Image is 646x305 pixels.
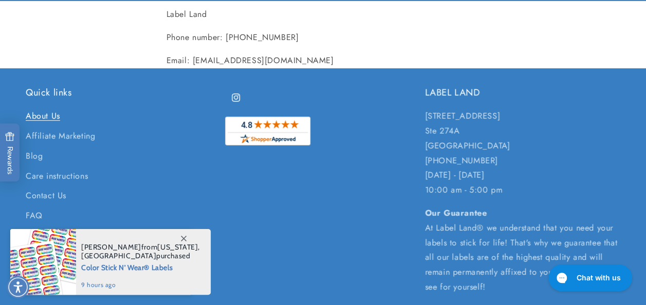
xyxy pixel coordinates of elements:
[81,280,200,290] span: 9 hours ago
[5,132,15,175] span: Rewards
[26,166,88,186] a: Care instructions
[26,126,95,146] a: Affiliate Marketing
[543,261,636,295] iframe: Gorgias live chat messenger
[425,206,620,295] p: At Label Land® we understand that you need your labels to stick for life! That's why we guarantee...
[8,223,130,254] iframe: Sign Up via Text for Offers
[81,251,156,260] span: [GEOGRAPHIC_DATA]
[7,276,29,298] div: Accessibility Menu
[167,53,480,68] p: Email: [EMAIL_ADDRESS][DOMAIN_NAME]
[167,7,480,22] p: Label Land
[26,87,221,99] h2: Quick links
[26,206,43,226] a: FAQ
[425,109,620,198] p: [STREET_ADDRESS] Ste 274A [GEOGRAPHIC_DATA] [PHONE_NUMBER] [DATE] - [DATE] 10:00 am - 5:00 pm
[81,243,200,260] span: from , purchased
[425,207,487,219] strong: Our Guarantee
[167,30,480,45] p: Phone number: [PHONE_NUMBER]
[425,87,620,99] h2: LABEL LAND
[157,242,198,252] span: [US_STATE]
[26,109,60,126] a: About Us
[81,260,200,273] span: Color Stick N' Wear® Labels
[26,186,66,206] a: Contact Us
[26,146,43,166] a: Blog
[225,117,310,150] a: shopperapproved.com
